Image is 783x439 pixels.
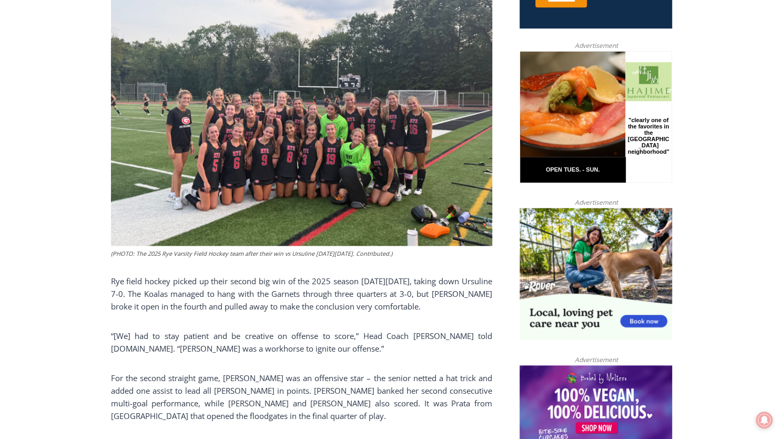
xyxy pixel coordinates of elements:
span: Advertisement [564,41,628,51]
p: For the second straight game, [PERSON_NAME] was an offensive star – the senior netted a hat trick... [111,372,492,422]
figcaption: (PHOTO: The 2025 Rye Varsity Field Hockey team after their win vs Ursuline [DATE][DATE]. Contribu... [111,249,492,258]
a: Intern @ [DOMAIN_NAME] [253,102,510,131]
div: "The first chef I interviewed talked about coming to [GEOGRAPHIC_DATA] from [GEOGRAPHIC_DATA] in ... [266,1,497,102]
span: Open Tues. - Sun. [PHONE_NUMBER] [3,108,103,148]
div: "clearly one of the favorites in the [GEOGRAPHIC_DATA] neighborhood" [108,66,149,126]
a: Open Tues. - Sun. [PHONE_NUMBER] [1,106,106,131]
p: “[We] had to stay patient and be creative on offense to score,” Head Coach [PERSON_NAME] told [DO... [111,330,492,355]
p: Rye field hockey picked up their second big win of the 2025 season [DATE][DATE], taking down Ursu... [111,275,492,313]
span: Advertisement [564,197,628,207]
span: Advertisement [564,355,628,365]
span: Intern @ [DOMAIN_NAME] [275,105,487,128]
